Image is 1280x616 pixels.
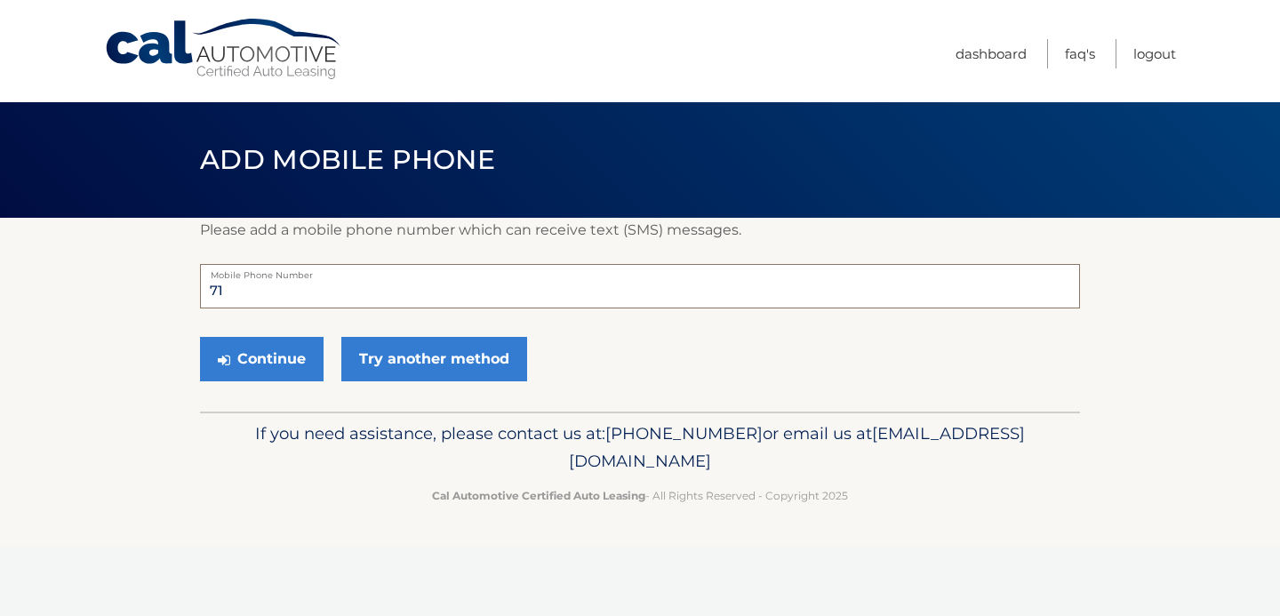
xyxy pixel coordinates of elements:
a: Logout [1133,39,1176,68]
a: Dashboard [956,39,1027,68]
a: FAQ's [1065,39,1095,68]
a: Try another method [341,337,527,381]
strong: Cal Automotive Certified Auto Leasing [432,489,645,502]
p: Please add a mobile phone number which can receive text (SMS) messages. [200,218,1080,243]
p: If you need assistance, please contact us at: or email us at [212,420,1068,476]
input: Mobile Phone Number [200,264,1080,308]
span: [PHONE_NUMBER] [605,423,763,444]
label: Mobile Phone Number [200,264,1080,278]
a: Cal Automotive [104,18,344,81]
p: - All Rights Reserved - Copyright 2025 [212,486,1068,505]
span: Add Mobile Phone [200,143,495,176]
button: Continue [200,337,324,381]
